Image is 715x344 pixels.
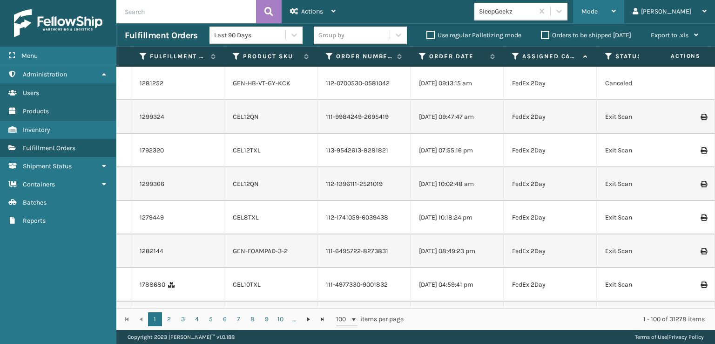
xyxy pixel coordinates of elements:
[411,67,504,100] td: [DATE] 09:13:15 am
[336,315,350,324] span: 100
[140,79,163,88] a: 1281252
[23,180,55,188] span: Containers
[140,247,163,256] a: 1282144
[504,100,597,134] td: FedEx 2Day
[411,201,504,234] td: [DATE] 10:18:24 pm
[597,67,690,100] td: Canceled
[305,316,312,323] span: Go to the next page
[23,217,46,225] span: Reports
[701,147,706,154] i: Print Label
[701,282,706,288] i: Print Label
[243,52,299,61] label: Product SKU
[150,52,206,61] label: Fulfillment Order Id
[597,134,690,167] td: Exit Scan
[504,201,597,234] td: FedEx 2Day
[21,52,38,60] span: Menu
[317,234,411,268] td: 111-6495722-8273831
[504,234,597,268] td: FedEx 2Day
[319,316,326,323] span: Go to the last page
[23,70,67,78] span: Administration
[233,113,259,121] a: CEL12QN
[317,201,411,234] td: 112-1741059-6039438
[411,134,504,167] td: [DATE] 07:55:16 pm
[274,312,288,326] a: 10
[148,312,162,326] a: 1
[233,213,259,221] a: CEL8TXL
[23,126,50,134] span: Inventory
[190,312,204,326] a: 4
[233,281,261,289] a: CEL10TXL
[411,234,504,268] td: [DATE] 08:49:23 pm
[176,312,190,326] a: 3
[597,167,690,201] td: Exit Scan
[204,312,218,326] a: 5
[504,302,597,335] td: FedEx 2Day
[317,134,411,167] td: 113-9542613-8281821
[23,144,75,152] span: Fulfillment Orders
[260,312,274,326] a: 9
[128,330,235,344] p: Copyright 2023 [PERSON_NAME]™ v 1.0.188
[14,9,102,37] img: logo
[541,31,631,39] label: Orders to be shipped [DATE]
[233,79,290,87] a: GEN-HB-VT-GY-KCK
[597,201,690,234] td: Exit Scan
[316,312,330,326] a: Go to the last page
[597,234,690,268] td: Exit Scan
[701,214,706,221] i: Print Label
[504,268,597,302] td: FedEx 2Day
[701,114,706,120] i: Print Label
[23,162,72,170] span: Shipment Status
[23,199,47,206] span: Batches
[317,302,411,335] td: 112-0398351-0716255
[336,312,404,326] span: items per page
[426,31,521,39] label: Use regular Palletizing mode
[140,213,164,222] a: 1279449
[479,7,534,16] div: SleepGeekz
[23,107,49,115] span: Products
[162,312,176,326] a: 2
[233,180,259,188] a: CEL12QN
[417,315,705,324] div: 1 - 100 of 31278 items
[140,146,164,155] a: 1792320
[504,67,597,100] td: FedEx 2Day
[411,268,504,302] td: [DATE] 04:59:41 pm
[641,48,706,64] span: Actions
[701,248,706,255] i: Print Label
[504,167,597,201] td: FedEx 2Day
[581,7,598,15] span: Mode
[411,302,504,335] td: [DATE] 10:23:00 am
[429,52,486,61] label: Order Date
[140,112,164,122] a: 1299324
[597,268,690,302] td: Exit Scan
[635,334,667,340] a: Terms of Use
[317,167,411,201] td: 112-1396111-2521019
[411,100,504,134] td: [DATE] 09:47:47 am
[668,334,704,340] a: Privacy Policy
[522,52,579,61] label: Assigned Carrier Service
[233,247,288,255] a: GEN-FOAMPAD-3-2
[651,31,688,39] span: Export to .xls
[635,330,704,344] div: |
[233,146,261,154] a: CEL12TXL
[301,7,323,15] span: Actions
[288,312,302,326] a: ...
[701,181,706,187] i: Print Label
[317,67,411,100] td: 112-0700530-0581042
[232,312,246,326] a: 7
[615,52,672,61] label: Status
[317,100,411,134] td: 111-9984249-2695419
[597,302,690,335] td: Exit Scan
[504,134,597,167] td: FedEx 2Day
[411,167,504,201] td: [DATE] 10:02:48 am
[597,100,690,134] td: Exit Scan
[302,312,316,326] a: Go to the next page
[318,30,344,40] div: Group by
[23,89,39,97] span: Users
[140,280,165,289] a: 1788680
[246,312,260,326] a: 8
[214,30,286,40] div: Last 90 Days
[336,52,392,61] label: Order Number
[218,312,232,326] a: 6
[140,179,164,189] a: 1299366
[125,30,197,41] h3: Fulfillment Orders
